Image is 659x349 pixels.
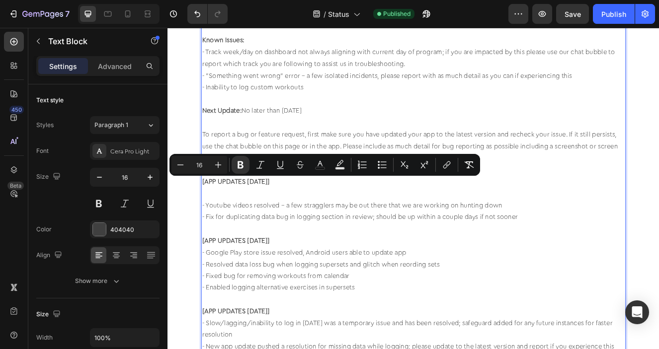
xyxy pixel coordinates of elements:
div: Publish [601,9,626,19]
button: Save [556,4,589,24]
div: Cera Pro Light [110,147,157,156]
div: Font [36,146,49,155]
button: Show more [36,272,160,290]
strong: [APP UPDATES [DATE]] [42,183,123,191]
p: No later than [DATE] [42,94,555,108]
div: Open Intercom Messenger [625,300,649,324]
iframe: Design area [167,28,659,349]
span: Status [328,9,349,19]
div: Size [36,170,63,184]
div: Align [36,249,64,262]
div: Undo/Redo [187,4,228,24]
span: Paragraph 1 [94,121,128,130]
button: Paragraph 1 [90,116,160,134]
span: Save [565,10,581,18]
input: Auto [90,329,159,347]
p: Text Block [48,35,133,47]
button: Publish [593,4,635,24]
div: Color [36,225,52,234]
div: 404040 [110,225,157,234]
p: - Fixed bug for removing workouts from calendar [42,294,555,308]
strong: Next Update: [42,97,89,105]
p: 7 [65,8,70,20]
p: - Google Play store issue resolved, Android users able to update app [42,266,555,280]
span: Published [383,9,411,18]
div: Show more [75,276,121,286]
span: / [324,9,326,19]
p: - Fix for duplicating data bug in logging section in review; should be up within a couple days if... [42,222,555,237]
div: Width [36,333,53,342]
p: Settings [49,61,77,71]
p: - Inability to log custom workouts [42,66,555,80]
div: Editor contextual toolbar [169,154,480,176]
p: Advanced [98,61,132,71]
p: - "Something went wrong" error - a few isolated incidents, please report with as much detail as y... [42,51,555,66]
p: - Track week/day on dashboard not always aligning with current day of program; if you are impacte... [42,22,555,51]
button: 7 [4,4,74,24]
p: To report a bug or feature request, first make sure you have updated your app to the latest versi... [42,123,555,165]
strong: [APP UPDATES [DATE]] [42,340,123,348]
div: 450 [9,106,24,114]
p: - Resolved data loss bug when logging supersets and glitch when reording sets [42,280,555,294]
div: Size [36,308,63,321]
div: Beta [7,182,24,190]
div: Text style [36,96,64,105]
p: - Youtube videos resolved - a few stragglers may be out there that we are working on hunting down [42,209,555,223]
div: Styles [36,121,54,130]
strong: [APP UPDATES [DATE]] [42,254,123,262]
p: - Enabled logging alternative exercises in supersets [42,308,555,323]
